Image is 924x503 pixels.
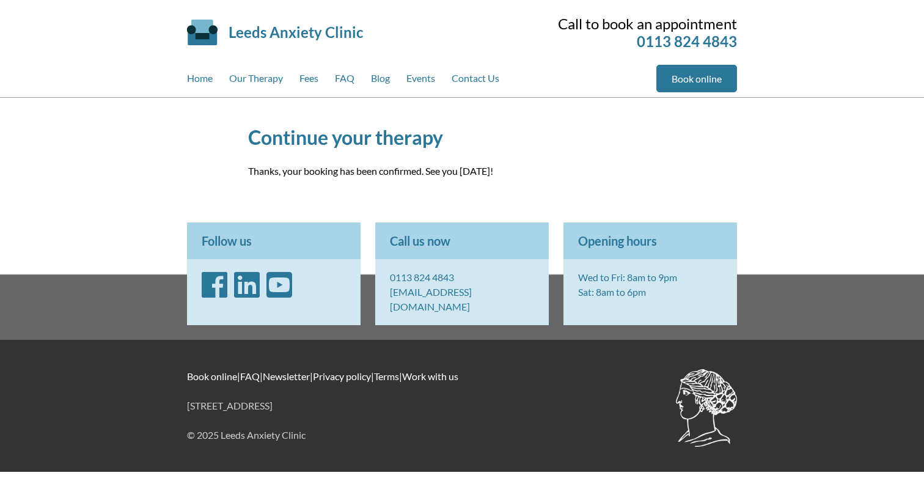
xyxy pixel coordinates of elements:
a: Fees [299,65,318,97]
i: YouTube [266,270,292,299]
a: Facebook [202,286,227,298]
p: Wed to Fri: 8am to 9pm Sat: 8am to 6pm [563,259,737,310]
a: LinkedIn [234,286,260,298]
a: Privacy policy [313,370,371,382]
a: Events [406,65,435,97]
a: 0113 824 4843 [637,32,737,50]
a: Work with us [402,370,458,382]
a: FAQ [335,65,354,97]
p: Opening hours [563,222,737,259]
a: YouTube [266,286,292,298]
h1: Continue your therapy [248,125,676,149]
a: Book online [656,65,737,92]
i: Facebook [202,270,227,299]
a: Our Therapy [229,65,283,97]
p: Follow us [187,222,361,259]
a: Blog [371,65,390,97]
a: Terms [374,370,399,382]
p: | | | | | [187,369,737,384]
p: Call us now [375,222,549,259]
a: Newsletter [263,370,310,382]
a: FAQ [240,370,260,382]
a: Leeds Anxiety Clinic [229,23,363,41]
p: © 2025 Leeds Anxiety Clinic [187,428,737,442]
a: Home [187,65,213,97]
a: Book online [187,370,237,382]
img: BACP accredited [676,369,737,446]
a: 0113 824 4843 [390,271,454,283]
a: Contact Us [452,65,499,97]
i: LinkedIn [234,270,260,299]
p: Thanks, your booking has been confirmed. See you [DATE]! [248,164,676,178]
a: [EMAIL_ADDRESS][DOMAIN_NAME] [390,286,472,312]
p: [STREET_ADDRESS] [187,398,737,413]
